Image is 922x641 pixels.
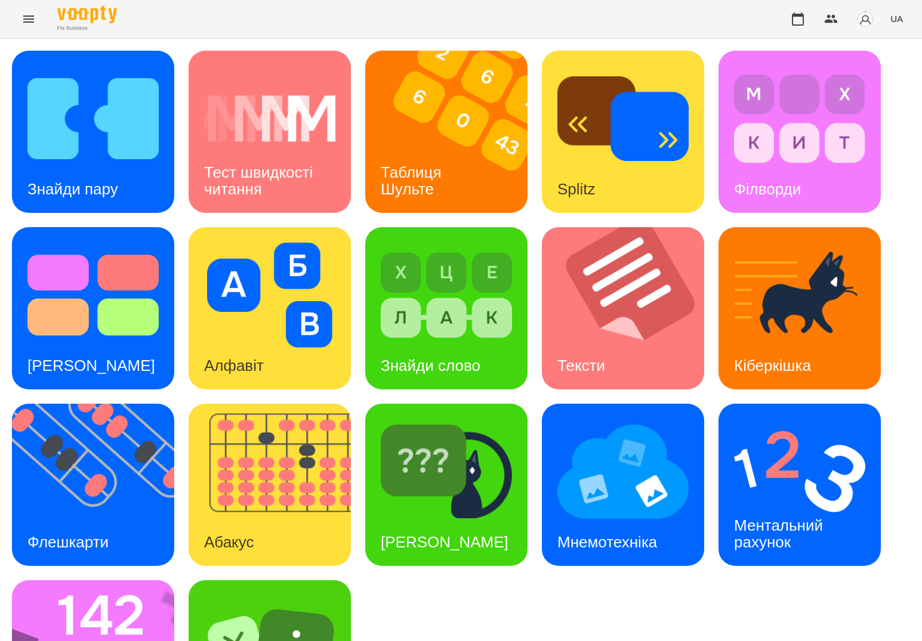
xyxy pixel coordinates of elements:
a: Таблиця ШультеТаблиця Шульте [365,51,528,213]
a: Ментальний рахунокМентальний рахунок [719,404,881,566]
h3: Тест швидкості читання [204,163,317,197]
img: Флешкарти [12,404,189,566]
a: ТекстиТексти [542,227,704,389]
a: КіберкішкаКіберкішка [719,227,881,389]
img: avatar_s.png [857,11,874,27]
img: Таблиця Шульте [365,51,542,213]
img: Тест Струпа [27,243,159,348]
h3: Знайди слово [381,357,480,374]
img: Філворди [734,66,865,171]
img: Splitz [557,66,689,171]
h3: [PERSON_NAME] [27,357,155,374]
a: Тест швидкості читанняТест швидкості читання [189,51,351,213]
img: Алфавіт [204,243,335,348]
h3: [PERSON_NAME] [381,533,508,551]
h3: Мнемотехніка [557,533,657,551]
img: Мнемотехніка [557,419,689,524]
a: SplitzSplitz [542,51,704,213]
a: ФлешкартиФлешкарти [12,404,174,566]
h3: Splitz [557,180,596,198]
a: Тест Струпа[PERSON_NAME] [12,227,174,389]
h3: Флешкарти [27,533,109,551]
a: АлфавітАлфавіт [189,227,351,389]
span: For Business [57,24,117,32]
img: Знайди Кіберкішку [381,419,512,524]
a: АбакусАбакус [189,404,351,566]
button: UA [886,8,908,30]
img: Тест швидкості читання [204,66,335,171]
button: Menu [14,5,43,33]
h3: Алфавіт [204,357,264,374]
h3: Знайди пару [27,180,118,198]
a: МнемотехнікаМнемотехніка [542,404,704,566]
h3: Кіберкішка [734,357,811,374]
a: ФілвордиФілворди [719,51,881,213]
a: Знайди словоЗнайди слово [365,227,528,389]
img: Ментальний рахунок [734,419,865,524]
img: Кіберкішка [734,243,865,348]
a: Знайди Кіберкішку[PERSON_NAME] [365,404,528,566]
h3: Тексти [557,357,605,374]
img: Абакус [189,404,366,566]
h3: Ментальний рахунок [734,516,827,550]
h3: Таблиця Шульте [381,163,446,197]
img: Знайди слово [381,243,512,348]
img: Тексти [542,227,719,389]
h3: Філворди [734,180,801,198]
img: Знайди пару [27,66,159,171]
h3: Абакус [204,533,254,551]
span: UA [890,13,903,25]
a: Знайди паруЗнайди пару [12,51,174,213]
img: Voopty Logo [57,6,117,23]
